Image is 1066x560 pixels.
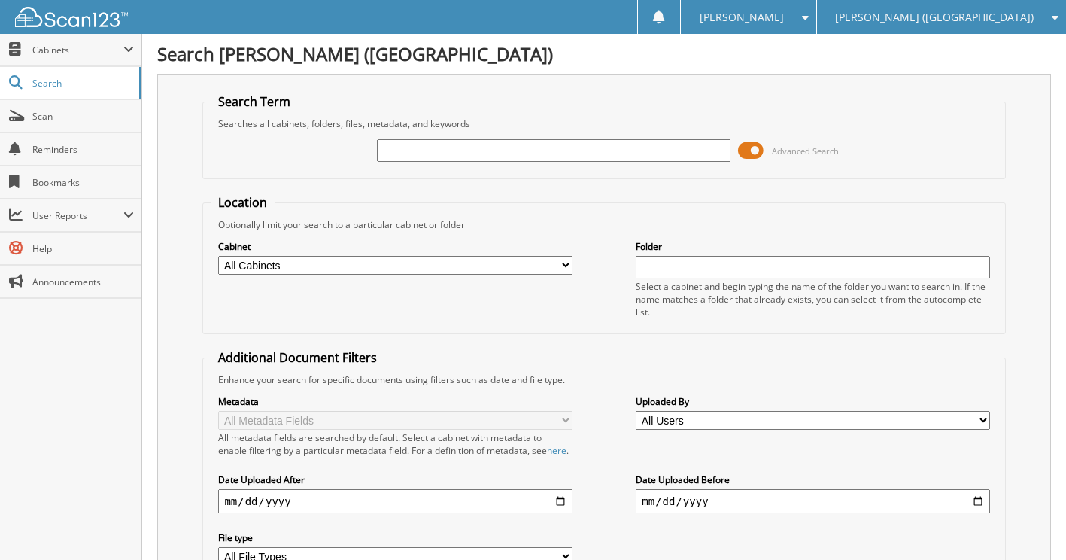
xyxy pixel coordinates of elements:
div: All metadata fields are searched by default. Select a cabinet with metadata to enable filtering b... [218,431,572,457]
label: Metadata [218,395,572,408]
input: end [636,489,989,513]
div: Searches all cabinets, folders, files, metadata, and keywords [211,117,997,130]
label: Date Uploaded After [218,473,572,486]
span: Advanced Search [772,145,839,157]
label: Cabinet [218,240,572,253]
span: Announcements [32,275,134,288]
input: start [218,489,572,513]
label: Folder [636,240,989,253]
span: Search [32,77,132,90]
span: [PERSON_NAME] ([GEOGRAPHIC_DATA]) [835,13,1034,22]
img: scan123-logo-white.svg [15,7,128,27]
a: here [547,444,566,457]
div: Optionally limit your search to a particular cabinet or folder [211,218,997,231]
span: Help [32,242,134,255]
label: Date Uploaded Before [636,473,989,486]
span: Reminders [32,143,134,156]
span: User Reports [32,209,123,222]
span: [PERSON_NAME] [700,13,784,22]
span: Bookmarks [32,176,134,189]
legend: Search Term [211,93,298,110]
span: Scan [32,110,134,123]
span: Cabinets [32,44,123,56]
label: File type [218,531,572,544]
legend: Location [211,194,275,211]
div: Enhance your search for specific documents using filters such as date and file type. [211,373,997,386]
div: Select a cabinet and begin typing the name of the folder you want to search in. If the name match... [636,280,989,318]
label: Uploaded By [636,395,989,408]
legend: Additional Document Filters [211,349,384,366]
h1: Search [PERSON_NAME] ([GEOGRAPHIC_DATA]) [157,41,1051,66]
